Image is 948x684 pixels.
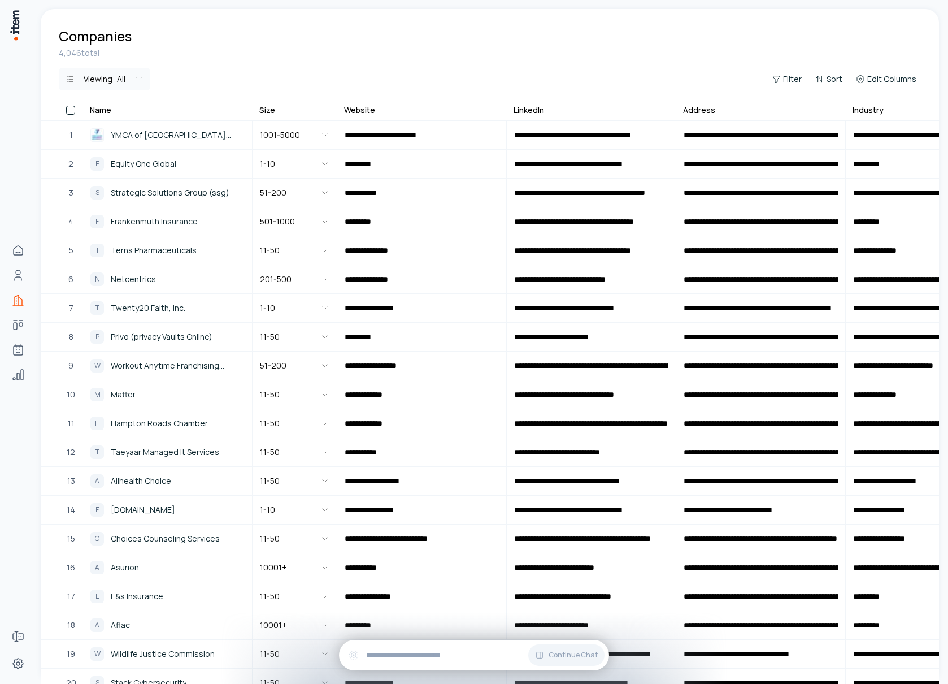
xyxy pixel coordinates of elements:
[90,244,104,257] div: T
[111,648,215,660] span: Wildlife Justice Commission
[84,410,251,437] a: HHampton Roads Chamber
[67,648,75,660] span: 19
[90,128,104,142] img: YMCA of Southwest Florida
[67,388,75,401] span: 10
[90,388,104,401] div: M
[767,71,806,87] button: Filter
[84,381,251,408] a: MMatter
[84,583,251,610] a: EE&s Insurance
[84,525,251,552] a: CChoices Counseling Services
[90,359,104,373] div: W
[67,533,75,545] span: 15
[67,446,75,458] span: 12
[69,244,73,257] span: 5
[7,652,29,675] a: Settings
[549,651,598,660] span: Continue Chat
[111,388,136,401] span: Matter
[69,331,73,343] span: 8
[111,561,139,574] span: Asurion
[111,590,163,603] span: E&s Insurance
[111,360,245,372] span: Workout Anytime Franchising Systems, Llc
[111,619,130,631] span: Aflac
[528,644,605,666] button: Continue Chat
[811,71,847,87] button: Sort
[84,266,251,293] a: NNetcentrics
[111,129,245,141] span: YMCA of [GEOGRAPHIC_DATA][US_STATE]
[344,105,375,116] div: Website
[67,619,75,631] span: 18
[69,187,73,199] span: 3
[90,105,111,116] div: Name
[68,360,73,372] span: 9
[111,417,208,430] span: Hampton Roads Chamber
[69,302,73,314] span: 7
[84,352,251,379] a: WWorkout Anytime Franchising Systems, Llc
[84,640,251,668] a: WWildlife Justice Commission
[84,150,251,178] a: EEquity One Global
[69,129,73,141] span: 1
[59,47,921,59] div: 4,046 total
[90,503,104,517] div: F
[7,363,29,386] a: Analytics
[84,73,125,85] div: Viewing:
[84,323,251,350] a: PPrivo (privacy Vaults Online)
[90,618,104,632] div: A
[7,625,29,648] a: Forms
[90,186,104,200] div: S
[514,105,544,116] div: LinkedIn
[67,475,75,487] span: 13
[84,208,251,235] a: FFrankenmuth Insurance
[84,439,251,466] a: TTaeyaar Managed It Services
[84,179,251,206] a: SStrategic Solutions Group (ssg)
[67,504,75,516] span: 14
[7,339,29,361] a: Agents
[90,561,104,574] div: A
[84,122,251,149] a: YMCA of Southwest FloridaYMCA of [GEOGRAPHIC_DATA][US_STATE]
[67,590,75,603] span: 17
[90,301,104,315] div: T
[59,27,132,45] h1: Companies
[90,272,104,286] div: N
[90,157,104,171] div: E
[90,532,104,546] div: C
[111,244,197,257] span: Terns Pharmaceuticals
[339,640,609,670] div: Continue Chat
[84,496,251,523] a: F[DOMAIN_NAME]
[7,314,29,336] a: Deals
[7,239,29,262] a: Home
[9,9,20,41] img: Item Brain Logo
[90,445,104,459] div: T
[783,73,802,85] span: Filter
[111,475,171,487] span: Allhealth Choice
[111,533,220,545] span: Choices Counseling Services
[7,264,29,287] a: People
[259,105,275,116] div: Size
[84,237,251,264] a: TTerns Pharmaceuticals
[90,330,104,344] div: P
[84,554,251,581] a: AAsurion
[67,561,75,574] span: 16
[7,289,29,311] a: Companies
[68,215,73,228] span: 4
[867,73,916,85] span: Edit Columns
[111,331,212,343] span: Privo (privacy Vaults Online)
[111,158,176,170] span: Equity One Global
[68,158,73,170] span: 2
[90,215,104,228] div: F
[111,215,198,228] span: Frankenmuth Insurance
[84,612,251,639] a: AAflac
[827,73,842,85] span: Sort
[90,417,104,430] div: H
[111,273,156,285] span: Netcentrics
[683,105,715,116] div: Address
[68,417,75,430] span: 11
[111,504,175,516] span: [DOMAIN_NAME]
[111,302,185,314] span: Twenty20 Faith, Inc.
[84,295,251,322] a: TTwenty20 Faith, Inc.
[853,105,884,116] div: Industry
[90,590,104,603] div: E
[111,446,219,458] span: Taeyaar Managed It Services
[84,467,251,495] a: AAllhealth Choice
[68,273,73,285] span: 6
[90,474,104,488] div: A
